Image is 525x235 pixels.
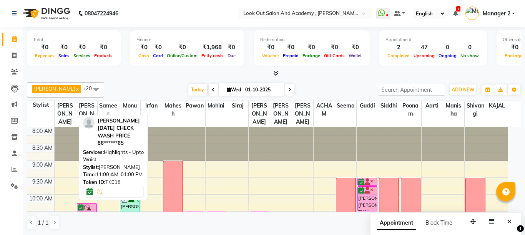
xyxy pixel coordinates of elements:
span: Products [92,53,115,58]
span: ADD NEW [452,87,474,93]
div: [PERSON_NAME] [83,164,144,171]
div: ₹0 [56,43,71,52]
span: Petty cash [199,53,225,58]
span: 1 [456,6,460,12]
div: 9:00 AM [31,161,54,169]
span: No show [459,53,481,58]
span: [PERSON_NAME] [292,101,313,127]
span: Mohini [206,101,227,111]
span: Appointment [377,216,416,230]
span: Expenses [33,53,56,58]
span: Ongoing [437,53,459,58]
button: ADD NEW [450,84,476,95]
span: Manager 2 [483,10,510,18]
div: ₹0 [136,43,151,52]
div: 0 [459,43,481,52]
div: 0 [437,43,459,52]
span: Sales [56,53,71,58]
div: ₹0 [151,43,165,52]
span: Cash [136,53,151,58]
div: Total [33,36,115,43]
span: Services: [83,149,104,155]
div: [PERSON_NAME] [PERSON_NAME], TK01, 09:45 AM-10:30 AM, Waxing With Liposoluble Wax - Full Legs [358,187,377,211]
div: 10:00 AM [28,195,54,203]
span: Token ID: [83,179,105,185]
span: Gift Cards [322,53,347,58]
div: ₹0 [260,43,281,52]
span: Poonam [400,101,421,119]
div: 2 [385,43,412,52]
a: x [75,86,79,92]
div: 11:00 AM-01:00 PM [83,171,144,179]
b: 08047224946 [85,3,118,24]
div: ₹0 [225,43,238,52]
span: Siraj [227,101,248,111]
div: Redemption [260,36,364,43]
div: [PERSON_NAME] [PERSON_NAME], TK01, 09:30 AM-09:45 AM, Threading - Eyebrow [358,178,377,185]
input: 2025-10-01 [243,84,281,96]
div: Appointment [385,36,481,43]
span: Package [301,53,322,58]
div: 8:00 AM [31,127,54,135]
div: amber45, TK09, 10:30 AM-11:00 AM, Hair Cut ([DEMOGRAPHIC_DATA]) - Haircut With Jr Stylist [250,212,269,228]
span: [PERSON_NAME] [270,101,291,127]
span: Completed [385,53,412,58]
span: Aarti [422,101,443,111]
span: 1 / 1 [38,219,48,227]
span: Online/Custom [165,53,199,58]
span: [PERSON_NAME] [34,86,75,92]
span: Services [71,53,92,58]
input: Search Appointment [378,84,445,96]
div: ₹0 [347,43,364,52]
span: +20 [83,85,98,91]
div: ₹0 [301,43,322,52]
div: ₹0 [92,43,115,52]
span: Card [151,53,165,58]
div: 10:30 AM [28,212,54,220]
span: Highlights - Upto Waist [83,149,144,163]
span: Monu [119,101,140,111]
div: ₹0 [322,43,347,52]
span: Seema [335,101,356,111]
span: Mahesh [162,101,183,119]
span: Wallet [347,53,364,58]
div: 47 [412,43,437,52]
span: Shivangi [465,101,486,119]
span: Prepaid [281,53,301,58]
img: logo [20,3,72,24]
span: [PERSON_NAME] [249,101,270,127]
div: ₹0 [281,43,301,52]
div: ₹0 [165,43,199,52]
div: Finance [136,36,238,43]
span: Guddi [357,101,378,111]
img: profile [83,117,95,129]
span: KAJAL [486,101,508,111]
div: TK018 [83,179,144,186]
div: [PERSON_NAME] [DATE], TK05, 10:00 AM-10:45 AM, Global (Inoa) MEN [120,195,140,219]
span: Time: [83,171,96,177]
div: Stylist [27,101,54,109]
span: Pawan [184,101,205,111]
span: Block Time [425,219,452,226]
span: Manisha [443,101,464,119]
div: ₹1,968 [199,43,225,52]
iframe: chat widget [493,204,517,227]
span: Today [188,84,207,96]
span: Sameer [98,101,119,119]
span: Irfan [141,101,162,111]
span: Siddhi [378,101,399,111]
img: Manager 2 [465,7,479,20]
span: Wed [225,87,243,93]
span: ACHAM [314,101,335,119]
div: 8:30 AM [31,144,54,152]
span: [PERSON_NAME] [DATE] CHECK WASH PRICE [98,118,140,139]
div: ₹0 [33,43,56,52]
a: 1 [453,10,458,17]
div: ₹0 [71,43,92,52]
div: 9:30 AM [31,178,54,186]
span: Upcoming [412,53,437,58]
span: Stylist: [83,164,99,170]
span: [PERSON_NAME] [76,101,97,127]
span: [PERSON_NAME] [55,101,76,127]
span: Due [226,53,238,58]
